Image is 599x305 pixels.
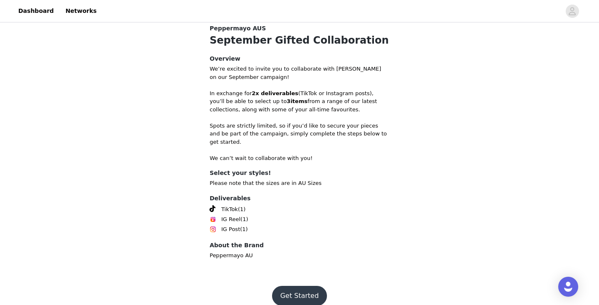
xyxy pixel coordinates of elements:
p: Please note that the sizes are in AU Sizes [210,179,389,187]
p: Peppermayo AU [210,251,389,260]
span: IG Post [221,225,240,234]
h4: Overview [210,54,389,63]
p: We’re excited to invite you to collaborate with [PERSON_NAME] on our September campaign! [210,65,389,81]
h4: Select your styles! [210,169,389,177]
span: Peppermayo AUS [210,24,266,33]
strong: 2x deliverables [252,90,298,96]
img: Instagram Reels Icon [210,216,216,223]
img: Instagram Icon [210,226,216,233]
div: Open Intercom Messenger [558,277,578,297]
span: IG Reel [221,215,240,224]
span: (1) [240,215,248,224]
span: (1) [240,225,248,234]
p: Spots are strictly limited, so if you’d like to secure your pieces and be part of the campaign, s... [210,122,389,146]
p: We can’t wait to collaborate with you! [210,154,389,162]
a: Networks [60,2,101,20]
a: Dashboard [13,2,59,20]
h1: September Gifted Collaboration [210,33,389,48]
strong: items [290,98,307,104]
p: In exchange for (TikTok or Instagram posts), you’ll be able to select up to from a range of our l... [210,89,389,114]
div: avatar [568,5,576,18]
h4: Deliverables [210,194,389,203]
span: TikTok [221,205,238,214]
h4: About the Brand [210,241,389,250]
span: (1) [238,205,245,214]
strong: 3 [287,98,290,104]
